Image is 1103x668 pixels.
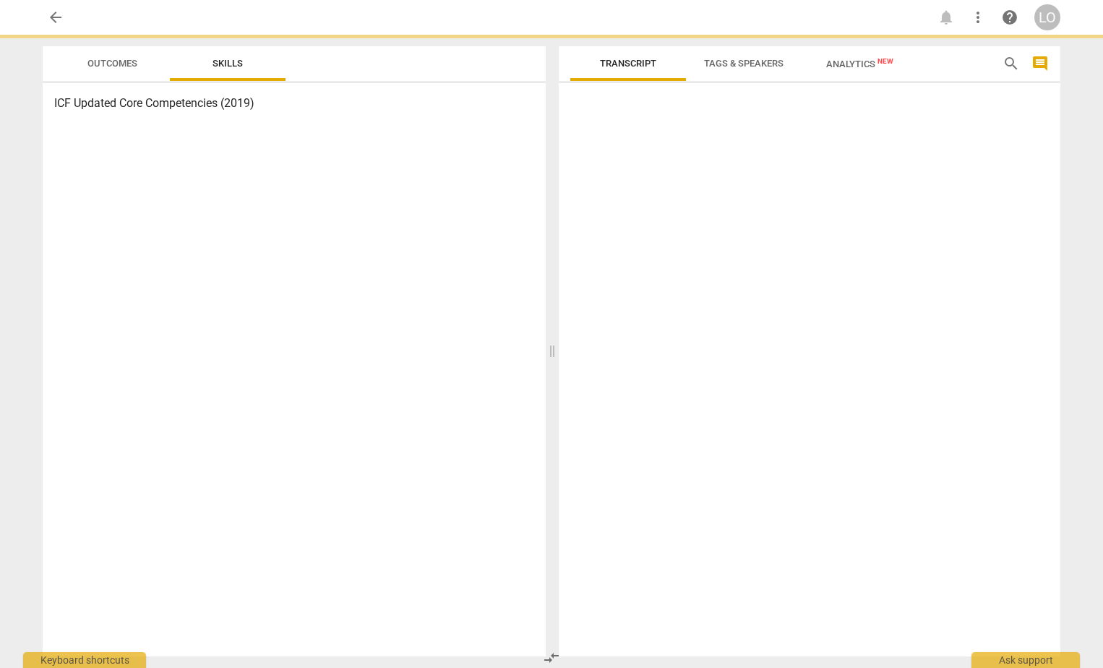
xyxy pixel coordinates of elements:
button: LO [1034,4,1060,30]
span: Tags & Speakers [704,58,784,69]
h3: ICF Updated Core Competencies (2019) [54,95,534,112]
button: Show/Hide comments [1029,52,1052,75]
span: help [1001,9,1018,26]
div: Ask support [971,652,1080,668]
a: Help [997,4,1023,30]
span: search [1003,55,1020,72]
span: more_vert [969,9,987,26]
span: Outcomes [87,58,137,69]
span: comment [1031,55,1049,72]
div: Keyboard shortcuts [23,652,146,668]
span: compare_arrows [543,649,560,667]
span: arrow_back [47,9,64,26]
span: Analytics [826,59,893,69]
span: New [877,57,893,65]
span: Transcript [600,58,656,69]
button: Search [1000,52,1023,75]
span: Skills [213,58,243,69]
